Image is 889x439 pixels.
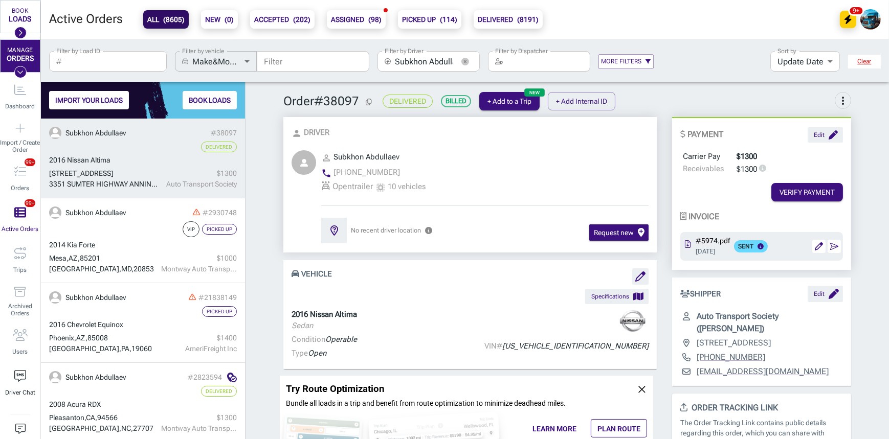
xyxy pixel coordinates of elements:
label: Filter by Load ID [56,47,100,55]
button: IMPORT YOUR LOADS [49,91,129,109]
span: [GEOGRAPHIC_DATA] [49,344,119,353]
button: DELIVERED(8191) [474,10,543,29]
button: + Add Internal ID [548,92,615,110]
button: MORE FILTERS [598,54,654,69]
span: , [119,424,121,432]
span: ( 114 ) [440,15,457,24]
b: PICKED UP [402,13,457,26]
span: VIP [187,226,195,232]
b: ALL [147,13,185,26]
div: Subkhon Abdullaev [65,372,126,383]
span: Dashboard [6,103,35,110]
a: Subkhon Abdullaev#2930748VIPPicked Up2014 Kia ForteMesa,AZ,85201[GEOGRAPHIC_DATA],MD,20853$1000Mo... [41,198,245,283]
span: Mesa [49,254,66,262]
span: Orders [11,184,30,192]
b: ACCEPTED [254,13,310,26]
span: , [119,344,121,353]
div: $ 1000 [161,253,237,264]
span: Acura RDX [67,400,101,408]
span: #21838149 [198,293,237,302]
div: Subkhon Abdullaev [65,292,126,303]
span: AZ [76,334,85,342]
img: Jamoliddin Barotov's avatar [860,9,881,30]
span: phone [321,167,331,177]
span: VEHICLE [292,268,332,304]
label: Filter by Dispatcher [495,47,548,55]
b: INVOICE [688,212,719,221]
p: Auto Transport Society ([PERSON_NAME]) [697,310,843,335]
span: Users [13,348,28,355]
span: Subkhon Abdullaev [334,152,399,161]
button: close, [637,384,647,395]
span: , [131,424,133,432]
svg: Send request to the user's app. If logged in, the app will ask for the current location only once. [425,227,432,234]
button: BOOK LOADS [183,91,237,109]
span: PA [121,344,129,353]
span: , [95,413,97,422]
span: Phoenix [49,334,74,342]
span: Delivered [389,97,426,105]
span: Picked Up [207,309,232,314]
span: Trips [14,266,27,273]
div: AmeriFreight Inc [161,343,237,354]
p: VIN# [484,340,649,352]
span: ( 202 ) [293,15,310,24]
button: VERIFY PAYMENT [771,183,843,201]
span: Receivables [683,163,724,175]
div: Make&Model [192,51,257,72]
p: Condition [292,334,357,345]
span: 2016 [49,320,65,329]
h6: [DATE] [696,246,730,257]
div: [STREET_ADDRESS] [49,168,159,179]
span: , [85,334,87,342]
span: BILLED [442,97,470,105]
span: $1300 [737,150,757,163]
span: Open [308,349,326,358]
span: person [292,127,302,137]
b: ASSIGNED [331,13,382,26]
img: location-sharing-completed.svg [227,373,237,382]
span: [GEOGRAPHIC_DATA] [49,265,119,273]
b: NEW [205,13,234,26]
span: 19060 [131,344,152,353]
button: ACCEPTED(202) [250,10,315,29]
span: Kia Forte [67,241,95,249]
button: PICKED UP(114) [398,10,461,29]
p: ORDER TRACKING LINK [680,402,843,414]
svg: Billing (Payment terms not defined by broker) [757,165,766,172]
span: , [66,254,69,262]
button: Edit [808,127,843,143]
div: $ 1300 [161,412,237,423]
button: ALL(8605) [143,10,189,29]
div: ORDERS [7,54,34,62]
button: + Add to a Trip [479,92,540,110]
div: Auto Transport Society [161,179,237,190]
span: AZ [69,254,78,262]
p: [STREET_ADDRESS] [697,337,771,349]
span: Nissan Altima [67,156,110,164]
div: Montway Auto Transport [161,264,237,274]
label: Filter by Driver [385,47,424,55]
span: SHIPPER [680,288,721,300]
span: Order # 38097 [283,94,374,109]
a: [PHONE_NUMBER] [321,166,400,178]
p: Type [292,348,357,359]
span: Delivered [206,144,232,150]
span: person_outline [321,152,331,162]
span: Carrier Pay [683,150,720,163]
p: Sedan [292,320,357,332]
label: Filter by vehicle [182,47,225,55]
span: Active Orders [2,225,39,233]
span: ( 8191 ) [517,15,539,24]
div: grid [41,119,245,439]
button: Clear [848,55,881,68]
b: PAYMENT [687,129,723,139]
span: NC [121,424,131,432]
p: Open trailer [321,180,373,193]
span: [GEOGRAPHIC_DATA] [49,424,119,432]
span: , [84,413,86,422]
span: 99+ [25,158,35,166]
span: Picked Up [207,226,232,232]
span: Driver Chat [5,389,35,396]
span: 10 vehicles [388,180,426,193]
